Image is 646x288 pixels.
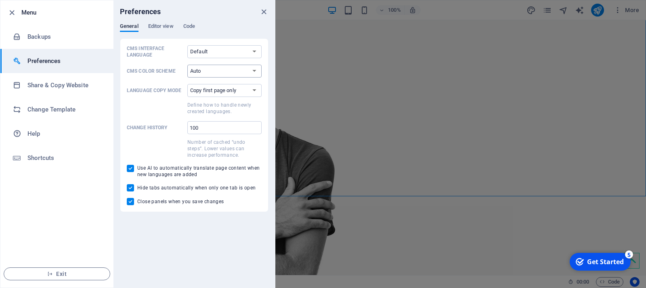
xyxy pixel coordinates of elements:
select: CMS Interface Language [187,45,262,58]
a: Help [0,122,113,146]
select: CMS Color Scheme [187,65,262,78]
h6: Help [27,129,102,139]
div: Preferences [120,23,268,38]
span: General [120,21,138,33]
span: Use AI to automatically translate page content when new languages are added [137,165,262,178]
button: Exit [4,267,110,280]
span: Exit [10,271,103,277]
span: Editor view [148,21,174,33]
h6: Menu [21,8,107,17]
span: Close panels when you save changes [137,198,224,205]
div: Get Started [22,8,59,17]
p: Number of cached “undo steps”. Lower values can increase performance. [187,139,262,158]
h6: Backups [27,32,102,42]
p: Change history [127,124,184,131]
div: 5 [60,1,68,9]
div: Get Started 5 items remaining, 0% complete [4,3,65,21]
h6: Change Template [27,105,102,114]
input: Change historyNumber of cached “undo steps”. Lower values can increase performance. [187,121,262,134]
p: CMS Interface Language [127,45,184,58]
p: Language Copy Mode [127,87,184,94]
h6: Shortcuts [27,153,102,163]
select: Language Copy ModeDefine how to handle newly created languages. [187,84,262,97]
p: CMS Color Scheme [127,68,184,74]
span: Hide tabs automatically when only one tab is open [137,185,256,191]
p: Define how to handle newly created languages. [187,102,262,115]
span: Code [183,21,195,33]
h6: Share & Copy Website [27,80,102,90]
button: close [259,7,268,17]
h6: Preferences [120,7,161,17]
h6: Preferences [27,56,102,66]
